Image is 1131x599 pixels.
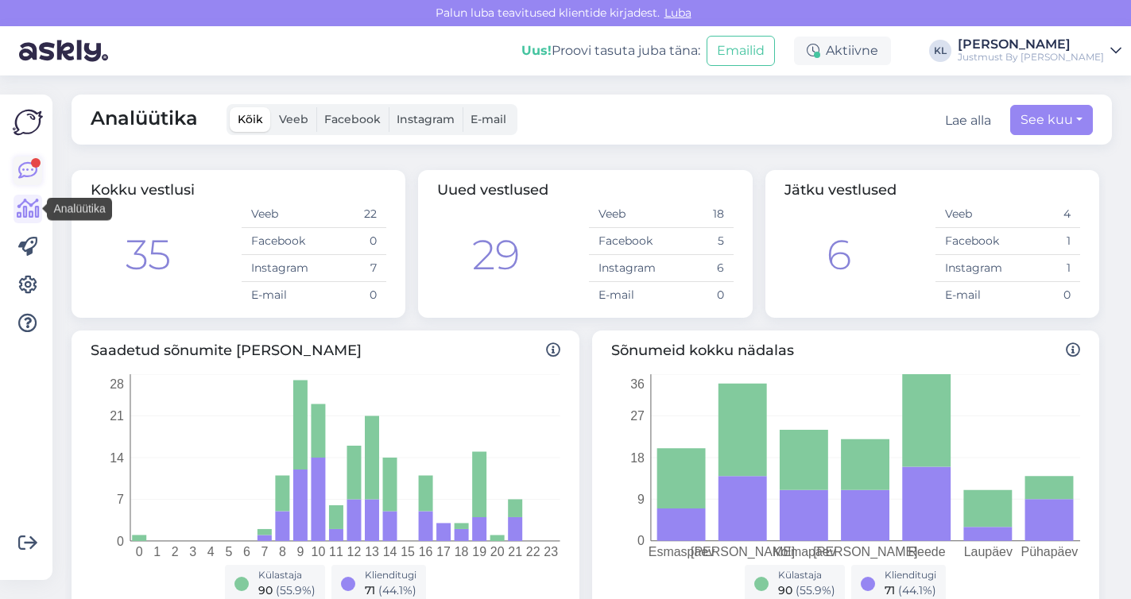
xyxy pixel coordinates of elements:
[589,282,661,309] td: E-mail
[885,568,936,582] div: Klienditugi
[1008,282,1080,309] td: 0
[898,583,936,597] span: ( 44.1 %)
[1008,228,1080,255] td: 1
[189,545,196,558] tspan: 3
[314,282,386,309] td: 0
[296,545,304,558] tspan: 9
[958,38,1121,64] a: [PERSON_NAME]Justmust By [PERSON_NAME]
[958,51,1104,64] div: Justmust By [PERSON_NAME]
[508,545,522,558] tspan: 21
[242,255,314,282] td: Instagram
[153,545,161,558] tspan: 1
[436,545,451,558] tspan: 17
[521,43,552,58] b: Uus!
[471,112,506,126] span: E-mail
[1010,105,1093,135] button: See kuu
[91,181,195,199] span: Kokku vestlusi
[935,282,1008,309] td: E-mail
[660,6,696,20] span: Luba
[378,583,416,597] span: ( 44.1 %)
[544,545,558,558] tspan: 23
[365,545,379,558] tspan: 13
[945,111,991,130] button: Lae alla
[110,451,124,465] tspan: 14
[908,545,945,558] tspan: Reede
[329,545,343,558] tspan: 11
[383,545,397,558] tspan: 14
[630,451,645,465] tspan: 18
[136,545,143,558] tspan: 0
[637,493,645,506] tspan: 9
[314,201,386,228] td: 22
[276,583,316,597] span: ( 55.9 %)
[279,112,308,126] span: Veeb
[472,224,520,286] div: 29
[796,583,835,597] span: ( 55.9 %)
[242,201,314,228] td: Veeb
[958,38,1104,51] div: [PERSON_NAME]
[935,255,1008,282] td: Instagram
[661,255,734,282] td: 6
[242,282,314,309] td: E-mail
[455,545,469,558] tspan: 18
[91,340,560,361] span: Saadetud sõnumite [PERSON_NAME]
[589,228,661,255] td: Facebook
[324,112,381,126] span: Facebook
[397,112,455,126] span: Instagram
[778,568,835,582] div: Külastaja
[13,107,43,137] img: Askly Logo
[225,545,232,558] tspan: 5
[47,198,111,221] div: Analüütika
[258,583,273,597] span: 90
[117,493,124,506] tspan: 7
[526,545,540,558] tspan: 22
[207,545,215,558] tspan: 4
[637,535,645,548] tspan: 0
[630,409,645,423] tspan: 27
[258,568,316,582] div: Külastaja
[589,201,661,228] td: Veeb
[401,545,415,558] tspan: 15
[813,545,917,559] tspan: [PERSON_NAME]
[117,535,124,548] tspan: 0
[172,545,179,558] tspan: 2
[885,583,895,597] span: 71
[661,282,734,309] td: 0
[365,568,416,582] div: Klienditugi
[437,181,548,199] span: Uued vestlused
[347,545,362,558] tspan: 12
[611,340,1081,361] span: Sõnumeid kokku nädalas
[365,583,375,597] span: 71
[794,37,891,65] div: Aktiivne
[419,545,433,558] tspan: 16
[110,377,124,391] tspan: 28
[661,228,734,255] td: 5
[110,409,124,423] tspan: 21
[243,545,250,558] tspan: 6
[691,545,795,559] tspan: [PERSON_NAME]
[314,255,386,282] td: 7
[929,40,951,62] div: KL
[1021,545,1078,558] tspan: Pühapäev
[773,545,836,558] tspan: Kolmapäev
[279,545,286,558] tspan: 8
[661,201,734,228] td: 18
[521,41,700,60] div: Proovi tasuta juba täna:
[238,112,263,126] span: Kõik
[707,36,775,66] button: Emailid
[630,377,645,391] tspan: 36
[242,228,314,255] td: Facebook
[827,224,851,286] div: 6
[648,545,714,558] tspan: Esmaspäev
[490,545,505,558] tspan: 20
[314,228,386,255] td: 0
[784,181,897,199] span: Jätku vestlused
[778,583,792,597] span: 90
[91,104,198,135] span: Analüütika
[964,545,1013,558] tspan: Laupäev
[472,545,486,558] tspan: 19
[126,224,171,286] div: 35
[1008,201,1080,228] td: 4
[312,545,326,558] tspan: 10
